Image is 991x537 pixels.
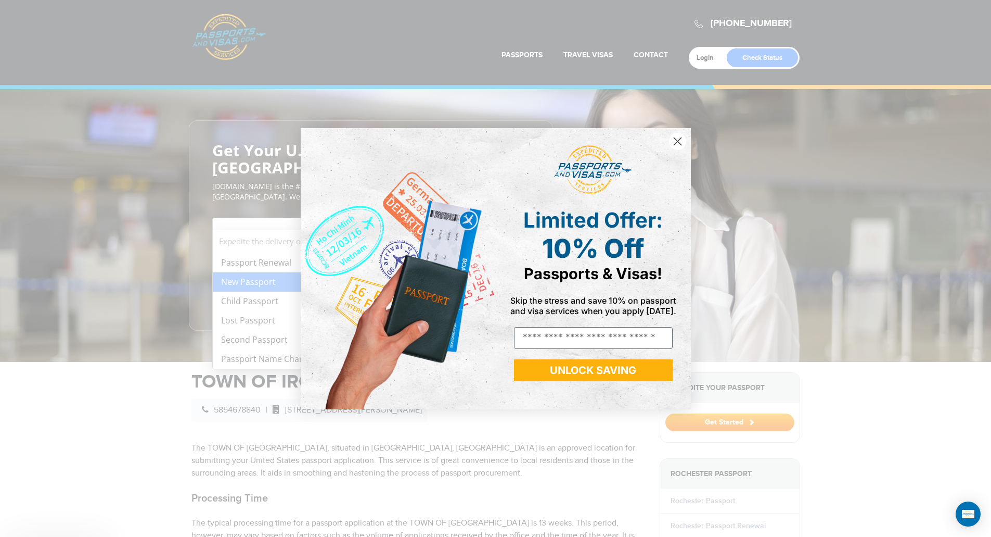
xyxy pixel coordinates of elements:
[668,132,687,151] button: Close dialog
[523,207,663,233] span: Limited Offer:
[514,359,673,381] button: UNLOCK SAVING
[524,265,662,283] span: Passports & Visas!
[301,128,496,409] img: de9cda0d-0715-46ca-9a25-073762a91ba7.png
[554,145,632,194] img: passports and visas
[510,295,676,316] span: Skip the stress and save 10% on passport and visa services when you apply [DATE].
[956,502,981,527] div: Open Intercom Messenger
[542,233,644,264] span: 10% Off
